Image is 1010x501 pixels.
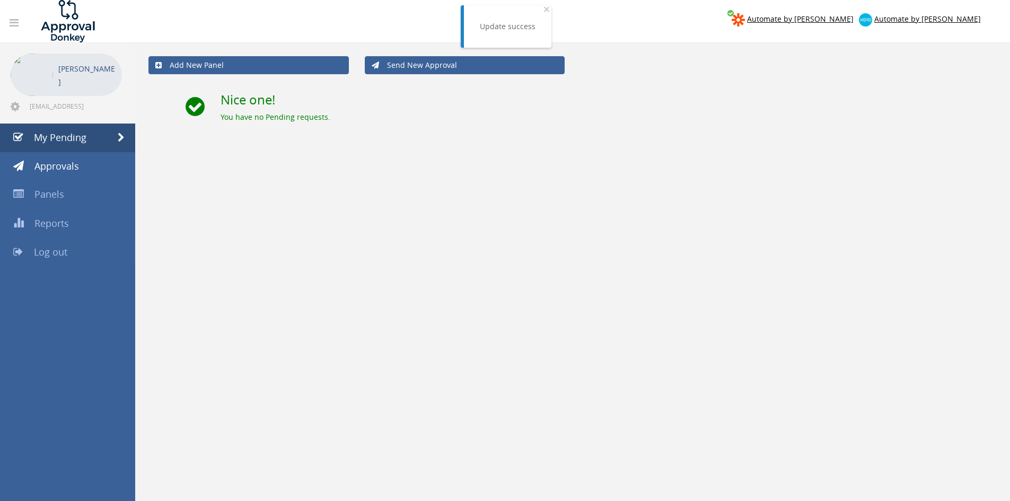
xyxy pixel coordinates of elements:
img: zapier-logomark.png [732,13,745,27]
span: Automate by [PERSON_NAME] [747,14,854,24]
img: xero-logo.png [859,13,872,27]
span: [EMAIL_ADDRESS][DOMAIN_NAME] [30,102,120,110]
a: Send New Approval [365,56,565,74]
div: You have no Pending requests. [221,112,997,122]
p: [PERSON_NAME] [58,62,117,89]
h2: Nice one! [221,93,997,107]
a: Add New Panel [148,56,349,74]
span: Reports [34,217,69,230]
span: My Pending [34,131,86,144]
span: Approvals [34,160,79,172]
span: Panels [34,188,64,200]
span: Automate by [PERSON_NAME] [874,14,981,24]
div: Update success [480,21,535,32]
span: × [543,2,550,16]
span: Log out [34,245,67,258]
